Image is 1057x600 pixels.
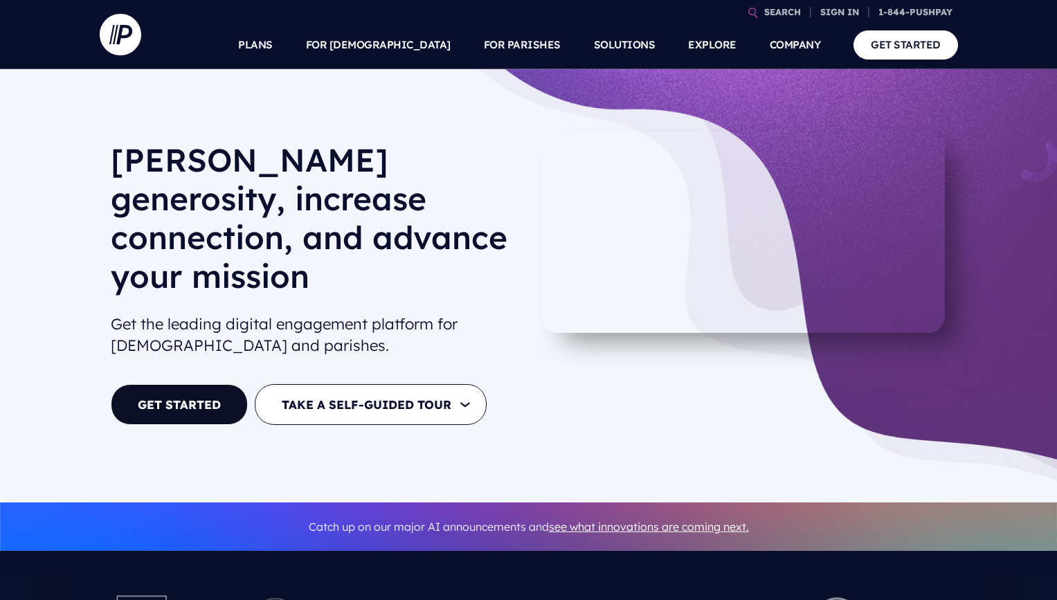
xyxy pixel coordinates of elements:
[594,21,656,69] a: SOLUTIONS
[484,21,561,69] a: FOR PARISHES
[111,511,947,543] p: Catch up on our major AI announcements and
[255,384,487,425] button: TAKE A SELF-GUIDED TOUR
[111,384,248,425] a: GET STARTED
[111,140,518,307] h1: [PERSON_NAME] generosity, increase connection, and advance your mission
[853,30,958,59] a: GET STARTED
[688,21,737,69] a: EXPLORE
[238,21,273,69] a: PLANS
[549,520,749,534] a: see what innovations are coming next.
[111,308,518,362] h2: Get the leading digital engagement platform for [DEMOGRAPHIC_DATA] and parishes.
[306,21,451,69] a: FOR [DEMOGRAPHIC_DATA]
[770,21,821,69] a: COMPANY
